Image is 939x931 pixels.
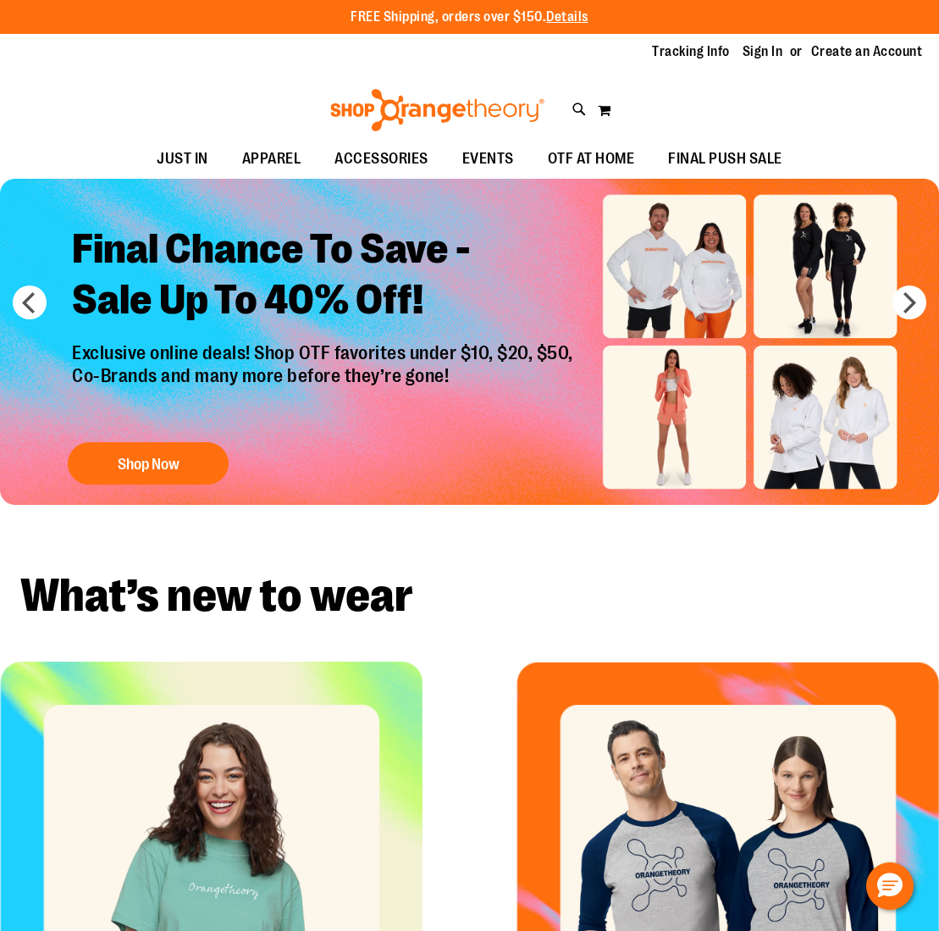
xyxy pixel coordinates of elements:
a: APPAREL [225,140,318,179]
a: Final Chance To Save -Sale Up To 40% Off! Exclusive online deals! Shop OTF favorites under $10, $... [59,211,590,493]
a: ACCESSORIES [318,140,445,179]
span: EVENTS [462,140,514,178]
button: Shop Now [68,442,229,485]
h2: Final Chance To Save - Sale Up To 40% Off! [59,211,590,342]
button: prev [13,285,47,319]
span: OTF AT HOME [548,140,635,178]
a: EVENTS [445,140,531,179]
p: FREE Shipping, orders over $150. [351,8,588,27]
a: OTF AT HOME [531,140,652,179]
a: JUST IN [140,140,225,179]
span: ACCESSORIES [334,140,428,178]
h2: What’s new to wear [20,573,919,619]
a: Create an Account [811,42,923,61]
span: FINAL PUSH SALE [668,140,782,178]
a: FINAL PUSH SALE [651,140,799,179]
a: Sign In [743,42,783,61]
button: Hello, have a question? Let’s chat. [866,862,914,910]
span: APPAREL [242,140,301,178]
a: Details [546,9,588,25]
span: JUST IN [157,140,208,178]
a: Tracking Info [652,42,730,61]
img: Shop Orangetheory [328,89,547,131]
p: Exclusive online deals! Shop OTF favorites under $10, $20, $50, Co-Brands and many more before th... [59,342,590,425]
button: next [892,285,926,319]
